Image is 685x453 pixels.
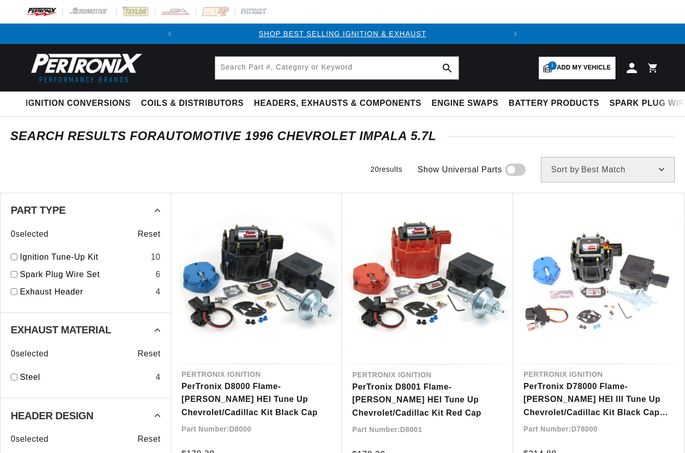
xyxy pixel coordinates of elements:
input: Search Part #, Category or Keyword [215,57,459,79]
summary: Coils & Distributors [136,92,249,116]
a: Steel [20,371,151,384]
div: Announcement [180,28,505,39]
span: Exhaust Material [11,325,111,335]
span: Battery Products [509,98,599,109]
div: SEARCH RESULTS FOR Automotive 1996 Chevrolet Impala 5.7L [10,131,675,141]
span: Add my vehicle [557,63,611,73]
select: Sort by [541,157,675,183]
button: search button [436,57,459,79]
span: Header Design [11,411,94,421]
a: SHOP BEST SELLING IGNITION & EXHAUST [259,30,426,38]
span: Sort by [551,166,579,174]
span: 1 [548,61,557,70]
summary: Engine Swaps [426,92,504,116]
a: 1Add my vehicle [539,57,615,79]
span: Part Type [11,205,65,215]
span: Reset [138,228,161,241]
button: Translation missing: en.sections.announcements.previous_announcement [159,24,180,44]
span: Reset [138,347,161,360]
span: Reset [138,433,161,446]
summary: Battery Products [504,92,604,116]
div: 1 of 2 [180,28,505,39]
span: 0 selected [11,347,49,360]
a: PerTronix D78000 Flame-[PERSON_NAME] HEI III Tune Up Chevrolet/Cadillac Kit Black Cap with multip... [523,380,674,419]
img: Pertronix [26,50,143,85]
button: Translation missing: en.sections.announcements.next_announcement [505,24,526,44]
span: 0 selected [11,433,49,446]
span: Show Universal Parts [418,163,502,176]
a: PerTronix D8000 Flame-[PERSON_NAME] HEI Tune Up Chevrolet/Cadillac Kit Black Cap [181,380,332,419]
span: 20 results [371,165,402,173]
summary: Ignition Conversions [26,92,136,116]
div: 4 [155,285,161,299]
span: Engine Swaps [431,98,498,109]
a: Ignition Tune-Up Kit [20,251,147,264]
a: Exhaust Header [20,285,151,299]
div: 6 [155,268,161,281]
a: PerTronix D8001 Flame-[PERSON_NAME] HEI Tune Up Chevrolet/Cadillac Kit Red Cap [352,380,503,420]
div: 10 [151,251,161,264]
span: Ignition Conversions [26,98,131,109]
summary: Headers, Exhausts & Components [249,92,426,116]
span: 0 selected [11,228,49,241]
a: Spark Plug Wire Set [20,268,151,281]
div: 4 [155,371,161,384]
span: Coils & Distributors [141,98,244,109]
span: Headers, Exhausts & Components [254,98,421,109]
